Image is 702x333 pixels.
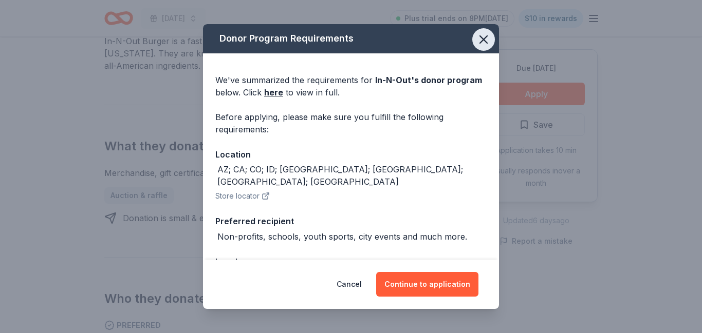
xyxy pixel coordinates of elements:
[376,272,478,297] button: Continue to application
[215,190,270,202] button: Store locator
[217,230,467,243] div: Non-profits, schools, youth sports, city events and much more.
[203,24,499,53] div: Donor Program Requirements
[215,214,487,228] div: Preferred recipient
[337,272,362,297] button: Cancel
[217,163,487,188] div: AZ; CA; CO; ID; [GEOGRAPHIC_DATA]; [GEOGRAPHIC_DATA]; [GEOGRAPHIC_DATA]; [GEOGRAPHIC_DATA]
[215,74,487,99] div: We've summarized the requirements for below. Click to view in full.
[264,86,283,99] a: here
[375,75,482,85] span: In-N-Out 's donor program
[215,148,487,161] div: Location
[215,111,487,135] div: Before applying, please make sure you fulfill the following requirements:
[215,255,487,268] div: Legal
